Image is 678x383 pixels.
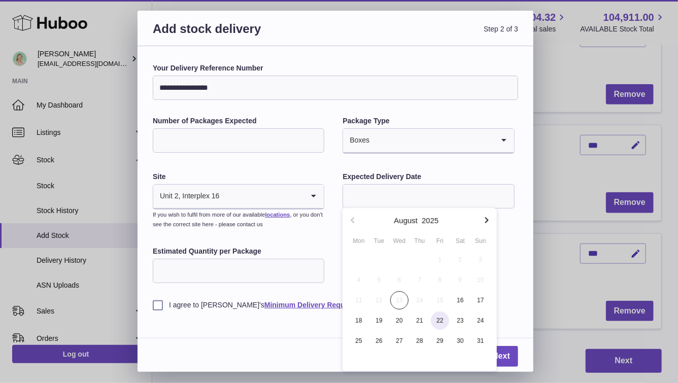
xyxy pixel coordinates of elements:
[471,311,490,330] span: 24
[153,185,220,208] span: Unit 2, Interplex 16
[349,310,369,331] button: 18
[350,311,368,330] span: 18
[349,290,369,310] button: 11
[389,290,410,310] button: 13
[343,129,514,153] div: Search for option
[264,301,375,309] a: Minimum Delivery Requirements
[431,291,449,309] span: 15
[369,310,389,331] button: 19
[411,332,429,350] span: 28
[451,311,469,330] span: 23
[470,310,491,331] button: 24
[431,332,449,350] span: 29
[153,63,518,73] label: Your Delivery Reference Number
[370,129,493,152] input: Search for option
[153,185,324,209] div: Search for option
[451,251,469,269] span: 2
[153,172,324,182] label: Site
[471,291,490,309] span: 17
[450,290,470,310] button: 16
[471,251,490,269] span: 3
[430,331,450,351] button: 29
[343,129,370,152] span: Boxes
[349,270,369,290] button: 4
[470,236,491,246] div: Sun
[451,271,469,289] span: 9
[450,250,470,270] button: 2
[422,217,438,224] button: 2025
[431,311,449,330] span: 22
[153,21,335,49] h3: Add stock delivery
[335,21,518,49] span: Step 2 of 3
[394,217,418,224] button: August
[410,310,430,331] button: 21
[389,331,410,351] button: 27
[369,270,389,290] button: 5
[430,250,450,270] button: 1
[390,311,409,330] span: 20
[411,311,429,330] span: 21
[389,310,410,331] button: 20
[431,251,449,269] span: 1
[470,331,491,351] button: 31
[470,290,491,310] button: 17
[153,247,324,256] label: Estimated Quantity per Package
[471,332,490,350] span: 31
[451,291,469,309] span: 16
[450,270,470,290] button: 9
[370,332,388,350] span: 26
[470,250,491,270] button: 3
[369,331,389,351] button: 26
[369,290,389,310] button: 12
[389,270,410,290] button: 6
[153,116,324,126] label: Number of Packages Expected
[390,332,409,350] span: 27
[411,271,429,289] span: 7
[153,300,518,310] label: I agree to [PERSON_NAME]'s
[350,271,368,289] span: 4
[370,271,388,289] span: 5
[410,236,430,246] div: Thu
[370,291,388,309] span: 12
[411,291,429,309] span: 14
[389,236,410,246] div: Wed
[349,331,369,351] button: 25
[471,271,490,289] span: 10
[431,271,449,289] span: 8
[430,310,450,331] button: 22
[343,172,514,182] label: Expected Delivery Date
[390,291,409,309] span: 13
[343,116,514,126] label: Package Type
[484,346,518,367] a: Next
[390,271,409,289] span: 6
[370,311,388,330] span: 19
[470,270,491,290] button: 10
[350,291,368,309] span: 11
[410,331,430,351] button: 28
[350,332,368,350] span: 25
[410,270,430,290] button: 7
[265,212,290,218] a: locations
[450,236,470,246] div: Sat
[450,310,470,331] button: 23
[220,185,304,208] input: Search for option
[369,236,389,246] div: Tue
[153,212,323,227] small: If you wish to fulfil from more of our available , or you don’t see the correct site here - pleas...
[349,236,369,246] div: Mon
[451,332,469,350] span: 30
[430,290,450,310] button: 15
[430,270,450,290] button: 8
[430,236,450,246] div: Fri
[410,290,430,310] button: 14
[450,331,470,351] button: 30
